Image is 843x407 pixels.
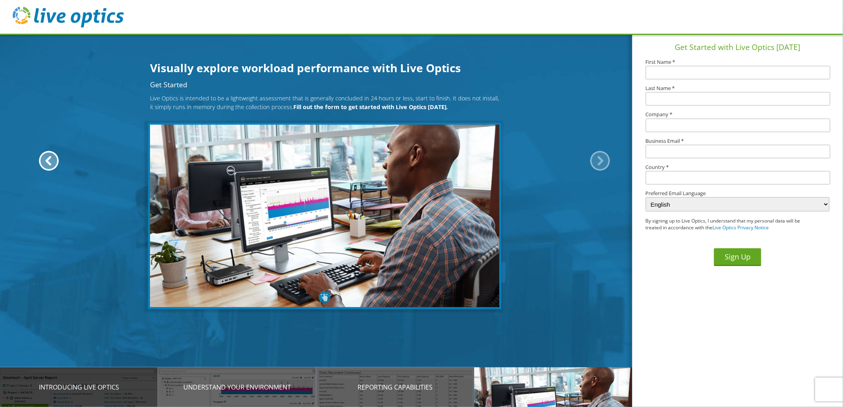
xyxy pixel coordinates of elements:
[646,138,830,144] label: Business Email *
[714,248,761,266] button: Sign Up
[646,86,830,91] label: Last Name *
[316,382,474,392] p: Reporting Capabilities
[646,112,830,117] label: Company *
[150,82,499,89] h2: Get Started
[150,60,499,76] h1: Visually explore workload performance with Live Optics
[646,165,830,170] label: Country *
[150,94,499,111] p: Live Optics is intended to be a lightweight assessment that is generally concluded in 24 hours or...
[635,42,840,53] h1: Get Started with Live Optics [DATE]
[713,224,769,231] a: Live Optics Privacy Notice
[148,123,501,309] img: Get Started
[646,60,830,65] label: First Name *
[158,382,316,392] p: Understand your environment
[293,103,448,111] b: Fill out the form to get started with Live Optics [DATE].
[646,191,830,196] label: Preferred Email Language
[13,7,124,27] img: live_optics_svg.svg
[646,218,811,231] p: By signing up to Live Optics, I understand that my personal data will be treated in accordance wi...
